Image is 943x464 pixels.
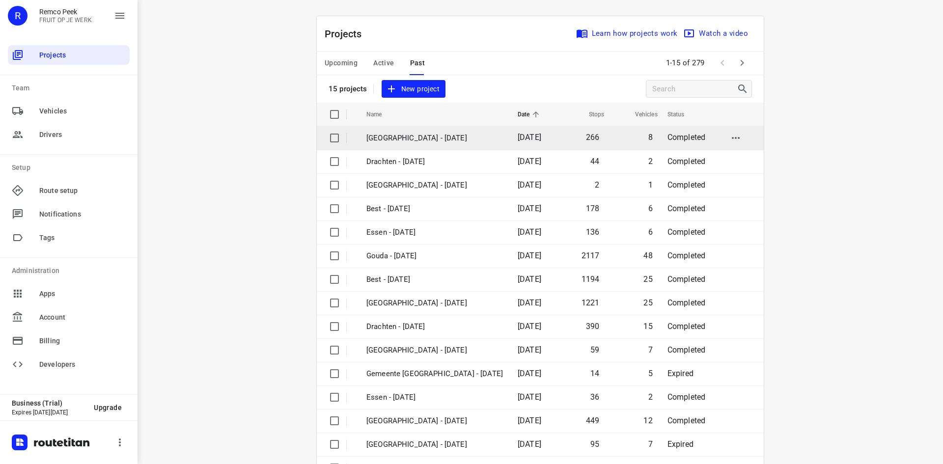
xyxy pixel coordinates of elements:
[366,274,503,285] p: Best - Wednesday
[518,345,541,355] span: [DATE]
[39,17,92,24] p: FRUIT OP JE WERK
[652,82,737,97] input: Search projects
[388,83,440,95] span: New project
[366,345,503,356] p: Antwerpen - Wednesday
[732,53,752,73] span: Next Page
[8,6,28,26] div: R
[39,130,126,140] span: Drivers
[39,50,126,60] span: Projects
[667,439,693,449] span: Expired
[737,83,751,95] div: Search
[586,416,600,425] span: 449
[662,53,709,74] span: 1-15 of 279
[39,289,126,299] span: Apps
[667,109,697,120] span: Status
[518,369,541,378] span: [DATE]
[518,180,541,190] span: [DATE]
[39,233,126,243] span: Tags
[366,321,503,332] p: Drachten - Wednesday
[518,416,541,425] span: [DATE]
[8,228,130,247] div: Tags
[366,109,395,120] span: Name
[366,368,503,380] p: Gemeente Rotterdam - Wednesday
[8,307,130,327] div: Account
[667,251,706,260] span: Completed
[518,322,541,331] span: [DATE]
[8,101,130,121] div: Vehicles
[12,266,130,276] p: Administration
[648,157,653,166] span: 2
[643,298,652,307] span: 25
[667,227,706,237] span: Completed
[643,322,652,331] span: 15
[325,57,358,69] span: Upcoming
[366,250,503,262] p: Gouda - Wednesday
[590,439,599,449] span: 95
[366,133,503,144] p: Zwolle - Thursday
[595,180,599,190] span: 2
[713,53,732,73] span: Previous Page
[366,203,503,215] p: Best - Thursday
[590,392,599,402] span: 36
[518,392,541,402] span: [DATE]
[373,57,394,69] span: Active
[667,322,706,331] span: Completed
[518,439,541,449] span: [DATE]
[643,274,652,284] span: 25
[39,312,126,323] span: Account
[643,251,652,260] span: 48
[582,274,600,284] span: 1194
[590,157,599,166] span: 44
[39,336,126,346] span: Billing
[12,163,130,173] p: Setup
[648,204,653,213] span: 6
[518,204,541,213] span: [DATE]
[586,322,600,331] span: 390
[518,298,541,307] span: [DATE]
[648,180,653,190] span: 1
[667,345,706,355] span: Completed
[8,331,130,351] div: Billing
[518,251,541,260] span: [DATE]
[12,409,86,416] p: Expires [DATE][DATE]
[8,204,130,224] div: Notifications
[86,399,130,416] button: Upgrade
[648,439,653,449] span: 7
[366,227,503,238] p: Essen - Wednesday
[586,204,600,213] span: 178
[366,439,503,450] p: Gemeente Rotterdam - Tuesday
[586,133,600,142] span: 266
[667,416,706,425] span: Completed
[325,27,370,41] p: Projects
[12,83,130,93] p: Team
[518,109,543,120] span: Date
[643,416,652,425] span: 12
[8,45,130,65] div: Projects
[576,109,605,120] span: Stops
[582,298,600,307] span: 1221
[648,345,653,355] span: 7
[667,157,706,166] span: Completed
[366,156,503,167] p: Drachten - [DATE]
[39,359,126,370] span: Developers
[329,84,367,93] p: 15 projects
[518,274,541,284] span: [DATE]
[622,109,658,120] span: Vehicles
[410,57,425,69] span: Past
[667,274,706,284] span: Completed
[586,227,600,237] span: 136
[39,209,126,219] span: Notifications
[667,298,706,307] span: Completed
[8,125,130,144] div: Drivers
[667,369,693,378] span: Expired
[667,133,706,142] span: Completed
[366,415,503,427] p: Zwolle - Tuesday
[648,133,653,142] span: 8
[590,345,599,355] span: 59
[39,8,92,16] p: Remco Peek
[582,251,600,260] span: 2117
[667,392,706,402] span: Completed
[667,204,706,213] span: Completed
[667,180,706,190] span: Completed
[382,80,445,98] button: New project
